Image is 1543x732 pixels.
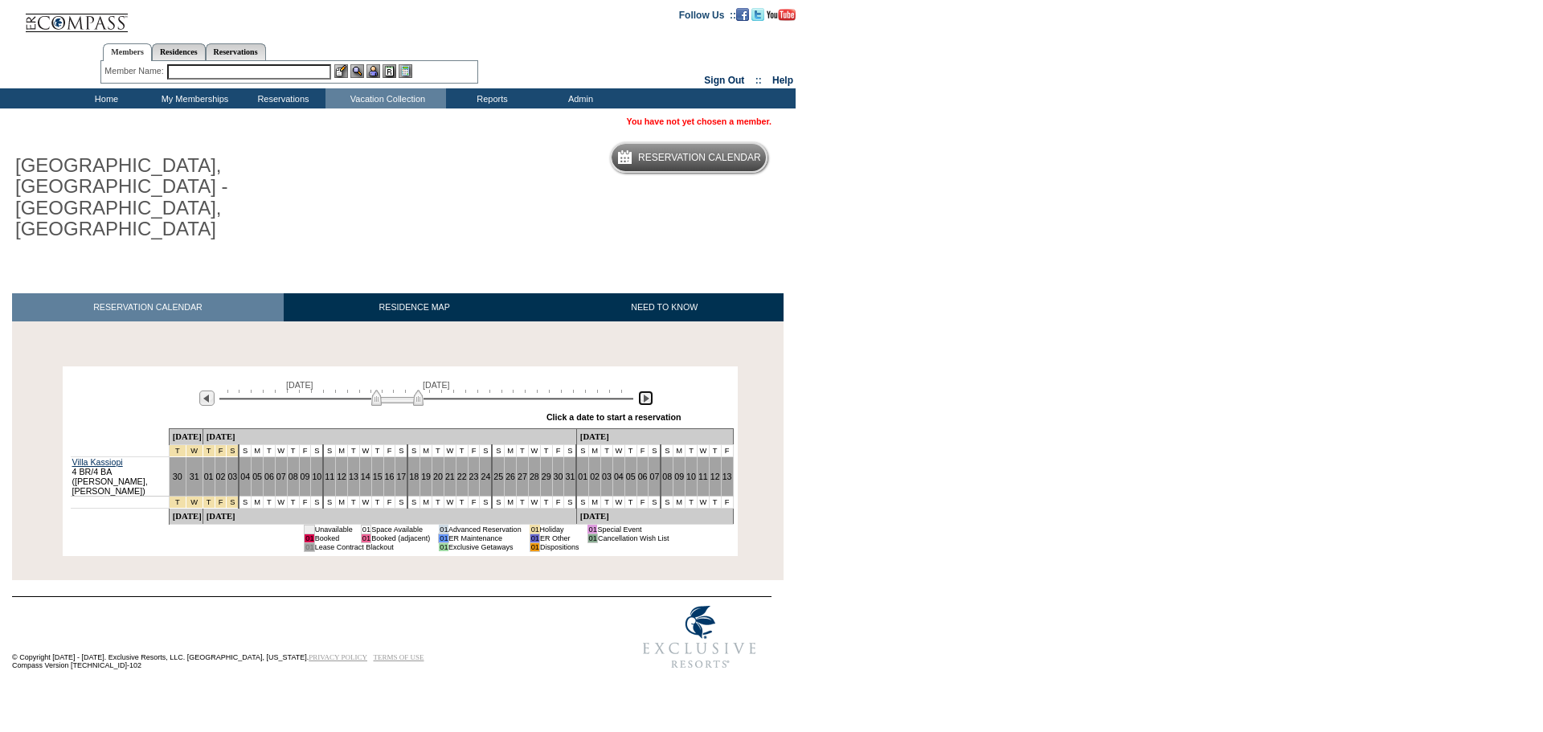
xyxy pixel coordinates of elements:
[420,444,432,456] td: M
[468,444,480,456] td: F
[305,534,314,542] td: 01
[554,472,563,481] a: 30
[456,496,468,508] td: T
[287,444,299,456] td: T
[216,472,226,481] a: 02
[314,525,353,534] td: Unavailable
[276,472,286,481] a: 07
[638,391,653,406] img: Next
[444,496,456,508] td: W
[215,496,227,508] td: New Year's
[383,444,395,456] td: F
[576,428,733,444] td: [DATE]
[686,496,698,508] td: T
[348,496,360,508] td: T
[359,496,371,508] td: W
[576,496,588,508] td: S
[448,542,522,551] td: Exclusive Getaways
[407,496,420,508] td: S
[227,444,239,456] td: New Year's
[505,444,517,456] td: M
[240,472,250,481] a: 04
[597,534,669,542] td: Cancellation Wish List
[530,534,539,542] td: 01
[325,88,446,108] td: Vacation Collection
[199,391,215,406] img: Previous
[336,496,348,508] td: M
[152,43,206,60] a: Residences
[505,496,517,508] td: M
[103,43,152,61] a: Members
[709,496,721,508] td: T
[227,472,237,481] a: 03
[361,534,370,542] td: 01
[589,496,601,508] td: M
[12,598,575,677] td: © Copyright [DATE] - [DATE]. Exclusive Resorts, LLC. [GEOGRAPHIC_DATA], [US_STATE]. Compass Versi...
[628,597,771,677] img: Exclusive Resorts
[576,508,733,524] td: [DATE]
[275,496,287,508] td: W
[542,472,551,481] a: 29
[275,444,287,456] td: W
[395,444,407,456] td: S
[60,88,149,108] td: Home
[614,472,624,481] a: 04
[697,444,709,456] td: W
[334,64,348,78] img: b_edit.gif
[239,444,251,456] td: S
[252,496,264,508] td: M
[649,496,661,508] td: S
[545,293,784,321] a: NEED TO KNOW
[448,525,522,534] td: Advanced Reservation
[12,152,372,243] h1: [GEOGRAPHIC_DATA], [GEOGRAPHIC_DATA] - [GEOGRAPHIC_DATA], [GEOGRAPHIC_DATA]
[546,412,681,422] div: Click a date to start a reservation
[305,525,314,534] td: 01
[673,444,686,456] td: M
[407,444,420,456] td: S
[517,444,529,456] td: T
[540,496,552,508] td: T
[578,472,587,481] a: 01
[649,444,661,456] td: S
[337,472,346,481] a: 12
[203,444,215,456] td: New Year's
[215,444,227,456] td: New Year's
[432,496,444,508] td: T
[169,496,186,508] td: New Year's
[468,496,480,508] td: F
[312,472,321,481] a: 10
[383,64,396,78] img: Reservations
[169,428,203,444] td: [DATE]
[493,472,503,481] a: 25
[371,534,431,542] td: Booked (adjacent)
[540,542,579,551] td: Dispositions
[385,472,395,481] a: 16
[396,472,406,481] a: 17
[751,8,764,21] img: Follow us on Twitter
[104,64,166,78] div: Member Name:
[289,472,298,481] a: 08
[517,496,529,508] td: T
[457,472,467,481] a: 22
[534,88,623,108] td: Admin
[638,472,648,481] a: 06
[311,444,323,456] td: S
[311,496,323,508] td: S
[173,472,182,481] a: 30
[371,525,431,534] td: Space Available
[433,472,443,481] a: 20
[71,456,170,496] td: 4 BR/4 BA ([PERSON_NAME], [PERSON_NAME])
[263,496,275,508] td: T
[371,444,383,456] td: T
[395,496,407,508] td: S
[373,472,383,481] a: 15
[325,472,334,481] a: 11
[518,472,527,481] a: 27
[686,444,698,456] td: T
[674,472,684,481] a: 09
[552,496,564,508] td: F
[627,117,771,126] span: You have not yet chosen a member.
[314,542,430,551] td: Lease Contract Blackout
[203,496,215,508] td: New Year's
[299,496,311,508] td: F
